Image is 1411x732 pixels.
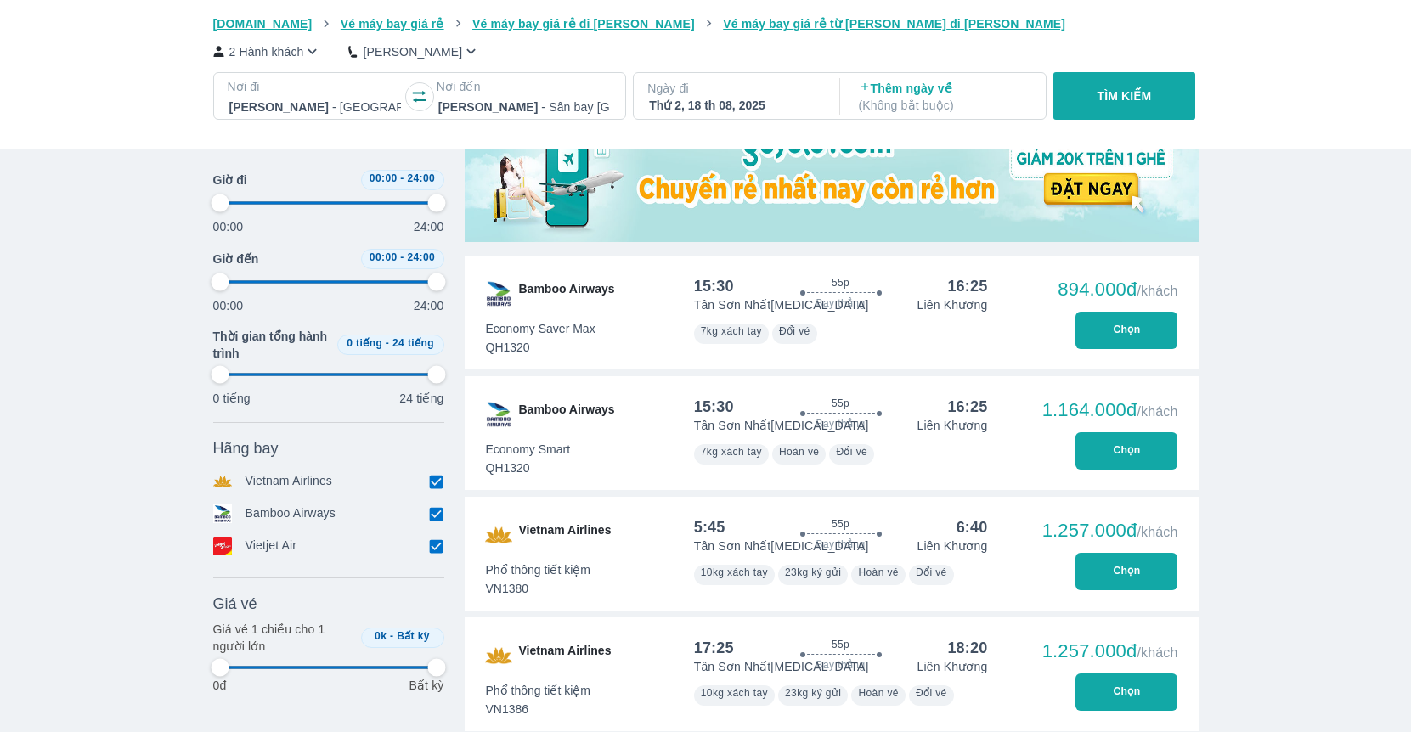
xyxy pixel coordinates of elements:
span: Đổi vé [779,325,810,337]
img: QH [485,280,512,307]
span: 55p [832,638,849,651]
span: 55p [832,276,849,290]
span: 0k [375,630,387,642]
span: Hoàn vé [779,446,820,458]
span: Bamboo Airways [519,401,615,428]
span: - [400,251,404,263]
span: VN1380 [486,580,591,597]
span: Vietnam Airlines [519,642,612,669]
p: Bamboo Airways [246,504,336,523]
span: /khách [1137,525,1177,539]
p: 24 tiếng [399,390,443,407]
img: VN [485,521,512,549]
span: 10kg xách tay [701,687,768,699]
span: 00:00 [370,172,398,184]
p: 24:00 [414,218,444,235]
p: Vietjet Air [246,537,297,555]
span: 55p [832,397,849,410]
p: 00:00 [213,297,244,314]
span: [DOMAIN_NAME] [213,17,313,31]
span: Bất kỳ [397,630,430,642]
span: Giờ đến [213,251,259,267]
button: TÌM KIẾM [1053,72,1195,120]
p: Nơi đi [228,78,403,95]
p: Ngày đi [647,80,822,97]
span: 55p [832,517,849,531]
p: Liên Khương [917,296,988,313]
p: Tân Sơn Nhất [MEDICAL_DATA] [694,658,869,675]
button: Chọn [1075,673,1177,711]
span: Đổi vé [836,446,867,458]
div: 1.257.000đ [1042,521,1178,541]
p: Tân Sơn Nhất [MEDICAL_DATA] [694,296,869,313]
span: QH1320 [486,459,571,476]
span: 24:00 [407,172,435,184]
img: VN [485,642,512,669]
p: 24:00 [414,297,444,314]
span: Đổi vé [916,566,947,578]
span: 23kg ký gửi [785,687,841,699]
p: Liên Khương [917,658,988,675]
span: Hoàn vé [858,687,899,699]
span: 24 tiếng [392,337,434,349]
div: 6:40 [957,517,988,538]
img: QH [485,401,512,428]
nav: breadcrumb [213,15,1199,32]
span: /khách [1137,645,1177,660]
img: media-0 [465,104,1199,242]
p: 0đ [213,677,227,694]
span: Vé máy bay giá rẻ đi [PERSON_NAME] [472,17,695,31]
p: ( Không bắt buộc ) [859,97,1030,114]
span: Hãng bay [213,438,279,459]
p: 0 tiếng [213,390,251,407]
p: TÌM KIẾM [1098,87,1152,104]
span: Economy Saver Max [486,320,595,337]
span: Đổi vé [916,687,947,699]
span: Vietnam Airlines [519,521,612,549]
p: Thêm ngày về [859,80,1030,114]
span: QH1320 [486,339,595,356]
span: /khách [1137,284,1177,298]
span: Hoàn vé [858,566,899,578]
div: Thứ 2, 18 th 08, 2025 [649,97,821,114]
button: [PERSON_NAME] [348,42,480,60]
p: Liên Khương [917,417,988,434]
span: Thời gian tổng hành trình [213,328,330,362]
div: 17:25 [694,638,734,658]
div: 1.257.000đ [1042,641,1178,662]
span: Phổ thông tiết kiệm [486,561,591,578]
p: Liên Khương [917,538,988,555]
div: 1.164.000đ [1042,400,1178,420]
span: 0 tiếng [347,337,382,349]
span: 7kg xách tay [701,325,762,337]
span: Vé máy bay giá rẻ [341,17,444,31]
div: 15:30 [694,276,734,296]
p: Bất kỳ [409,677,443,694]
div: 894.000đ [1058,279,1177,300]
p: Vietnam Airlines [246,472,333,491]
button: 2 Hành khách [213,42,322,60]
span: Economy Smart [486,441,571,458]
span: 23kg ký gửi [785,566,841,578]
span: /khách [1137,404,1177,419]
p: Tân Sơn Nhất [MEDICAL_DATA] [694,538,869,555]
span: Vé máy bay giá rẻ từ [PERSON_NAME] đi [PERSON_NAME] [723,17,1065,31]
span: - [400,172,404,184]
p: Tân Sơn Nhất [MEDICAL_DATA] [694,417,869,434]
span: - [386,337,389,349]
span: Bamboo Airways [519,280,615,307]
p: 2 Hành khách [229,43,304,60]
button: Chọn [1075,553,1177,590]
button: Chọn [1075,312,1177,349]
span: 00:00 [370,251,398,263]
div: 5:45 [694,517,725,538]
div: 15:30 [694,397,734,417]
p: 00:00 [213,218,244,235]
span: Giờ đi [213,172,247,189]
button: Chọn [1075,432,1177,470]
span: 24:00 [407,251,435,263]
span: Giá vé [213,594,257,614]
p: [PERSON_NAME] [363,43,462,60]
span: Phổ thông tiết kiệm [486,682,591,699]
div: 18:20 [947,638,987,658]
